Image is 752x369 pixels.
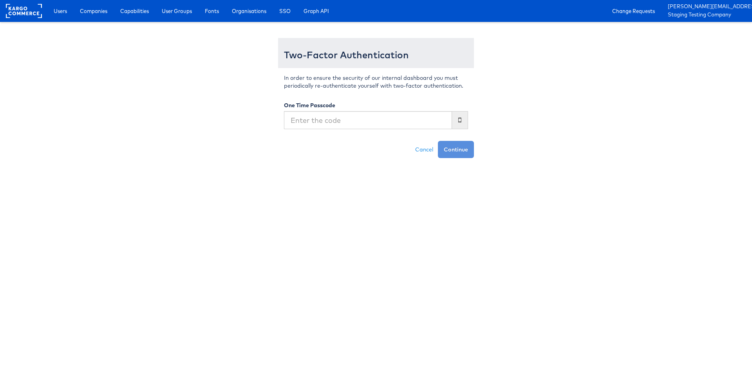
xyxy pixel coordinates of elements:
p: In order to ensure the security of our internal dashboard you must periodically re-authenticate y... [284,74,468,90]
a: Staging Testing Company [668,11,746,19]
a: Fonts [199,4,225,18]
a: [PERSON_NAME][EMAIL_ADDRESS][PERSON_NAME][DOMAIN_NAME] [668,3,746,11]
a: Companies [74,4,113,18]
a: Organisations [226,4,272,18]
span: Fonts [205,7,219,15]
span: Users [54,7,67,15]
a: User Groups [156,4,198,18]
a: Cancel [410,141,438,158]
span: Companies [80,7,107,15]
a: Change Requests [606,4,661,18]
span: Capabilities [120,7,149,15]
label: One Time Passcode [284,101,335,109]
span: Graph API [304,7,329,15]
a: Capabilities [114,4,155,18]
a: Users [48,4,73,18]
a: SSO [273,4,296,18]
span: Organisations [232,7,266,15]
button: Continue [438,141,474,158]
span: SSO [279,7,291,15]
a: Graph API [298,4,335,18]
h3: Two-Factor Authentication [284,50,468,60]
input: Enter the code [284,111,452,129]
span: User Groups [162,7,192,15]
